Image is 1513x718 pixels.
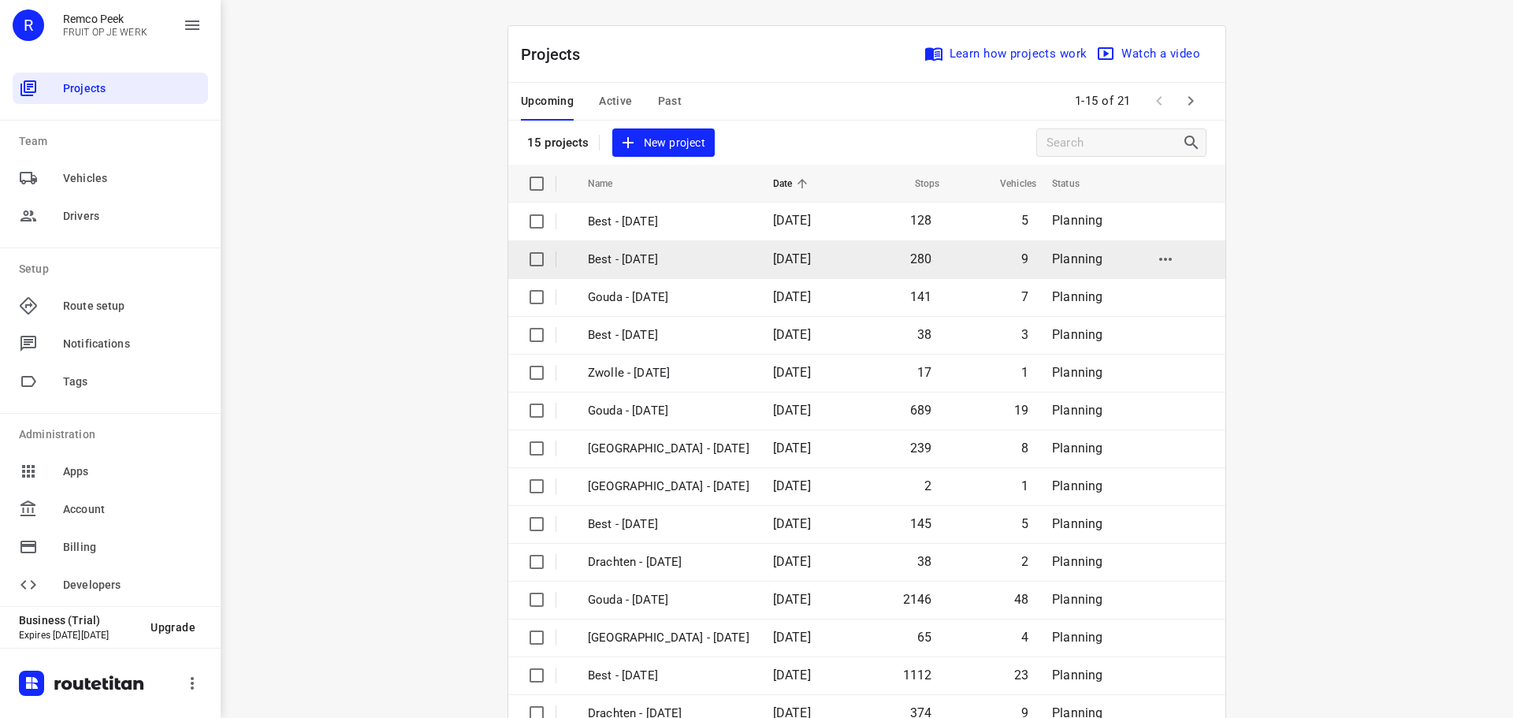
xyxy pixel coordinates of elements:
[1052,630,1102,645] span: Planning
[1052,668,1102,683] span: Planning
[773,174,813,193] span: Date
[1052,251,1102,266] span: Planning
[1052,516,1102,531] span: Planning
[1014,592,1028,607] span: 48
[658,91,682,111] span: Past
[622,133,705,153] span: New project
[588,553,749,571] p: Drachten - Thursday
[63,13,147,25] p: Remco Peek
[63,298,202,314] span: Route setup
[1052,478,1102,493] span: Planning
[1175,85,1206,117] span: Next Page
[588,402,749,420] p: Gouda - Thursday
[1021,289,1028,304] span: 7
[63,336,202,352] span: Notifications
[773,668,811,683] span: [DATE]
[13,73,208,104] div: Projects
[910,289,932,304] span: 141
[980,174,1036,193] span: Vehicles
[13,366,208,397] div: Tags
[1069,84,1137,118] span: 1-15 of 21
[1021,478,1028,493] span: 1
[1052,289,1102,304] span: Planning
[527,136,589,150] p: 15 projects
[63,463,202,480] span: Apps
[588,326,749,344] p: Best - [DATE]
[917,327,931,342] span: 38
[773,630,811,645] span: [DATE]
[924,478,931,493] span: 2
[138,613,208,642] button: Upgrade
[13,531,208,563] div: Billing
[588,478,749,496] p: Antwerpen - Thursday
[1021,441,1028,456] span: 8
[63,577,202,593] span: Developers
[1052,213,1102,228] span: Planning
[1021,251,1028,266] span: 9
[1052,365,1102,380] span: Planning
[773,478,811,493] span: [DATE]
[910,213,932,228] span: 128
[910,403,932,418] span: 689
[19,133,208,150] p: Team
[1052,403,1102,418] span: Planning
[894,174,940,193] span: Stops
[773,403,811,418] span: [DATE]
[588,364,749,382] p: Zwolle - Friday
[773,251,811,266] span: [DATE]
[521,43,593,66] p: Projects
[588,251,749,269] p: Best - [DATE]
[588,515,749,534] p: Best - Thursday
[910,251,932,266] span: 280
[588,591,749,609] p: Gouda - Wednesday
[13,569,208,601] div: Developers
[599,91,632,111] span: Active
[773,213,811,228] span: [DATE]
[13,9,44,41] div: R
[1143,85,1175,117] span: Previous Page
[917,365,931,380] span: 17
[612,128,715,158] button: New project
[773,592,811,607] span: [DATE]
[19,630,138,641] p: Expires [DATE][DATE]
[773,327,811,342] span: [DATE]
[1046,131,1182,155] input: Search projects
[917,554,931,569] span: 38
[588,174,634,193] span: Name
[773,554,811,569] span: [DATE]
[13,290,208,322] div: Route setup
[1052,174,1100,193] span: Status
[910,516,932,531] span: 145
[910,441,932,456] span: 239
[1021,213,1028,228] span: 5
[917,630,931,645] span: 65
[13,493,208,525] div: Account
[521,91,574,111] span: Upcoming
[1052,554,1102,569] span: Planning
[773,441,811,456] span: [DATE]
[1021,365,1028,380] span: 1
[1014,668,1028,683] span: 23
[1052,592,1102,607] span: Planning
[63,27,147,38] p: FRUIT OP JE WERK
[13,456,208,487] div: Apps
[773,516,811,531] span: [DATE]
[1052,327,1102,342] span: Planning
[588,288,749,307] p: Gouda - [DATE]
[1014,403,1028,418] span: 19
[63,208,202,225] span: Drivers
[1021,327,1028,342] span: 3
[588,667,749,685] p: Best - Wednesday
[1182,133,1206,152] div: Search
[151,621,195,634] span: Upgrade
[13,200,208,232] div: Drivers
[13,328,208,359] div: Notifications
[63,501,202,518] span: Account
[588,213,749,231] p: Best - [DATE]
[19,261,208,277] p: Setup
[903,592,932,607] span: 2146
[773,289,811,304] span: [DATE]
[588,440,749,458] p: Zwolle - Thursday
[63,170,202,187] span: Vehicles
[1021,516,1028,531] span: 5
